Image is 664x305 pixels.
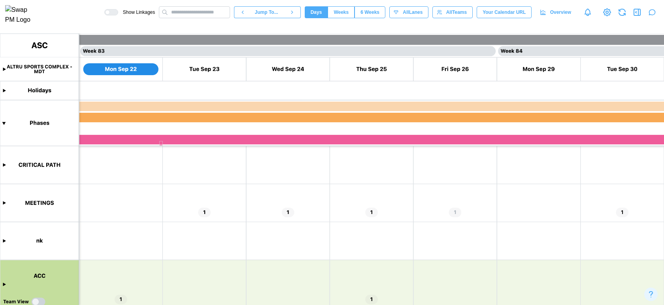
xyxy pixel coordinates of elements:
[5,5,37,25] img: Swap PM Logo
[477,6,532,18] button: Your Calendar URL
[647,7,658,18] button: Open project assistant
[328,6,355,18] button: Weeks
[360,7,379,18] span: 6 Weeks
[305,6,328,18] button: Days
[536,6,577,18] a: Overview
[432,6,473,18] button: AllTeams
[403,7,423,18] span: All Lanes
[602,7,613,18] a: View Project
[483,7,526,18] span: Your Calendar URL
[355,6,385,18] button: 6 Weeks
[581,6,594,19] a: Notifications
[255,7,278,18] span: Jump To...
[617,7,628,18] button: Refresh Grid
[334,7,349,18] span: Weeks
[446,7,467,18] span: All Teams
[389,6,428,18] button: AllLanes
[311,7,322,18] span: Days
[632,7,643,18] button: Open Drawer
[251,6,283,18] button: Jump To...
[118,9,155,15] span: Show Linkages
[550,7,571,18] span: Overview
